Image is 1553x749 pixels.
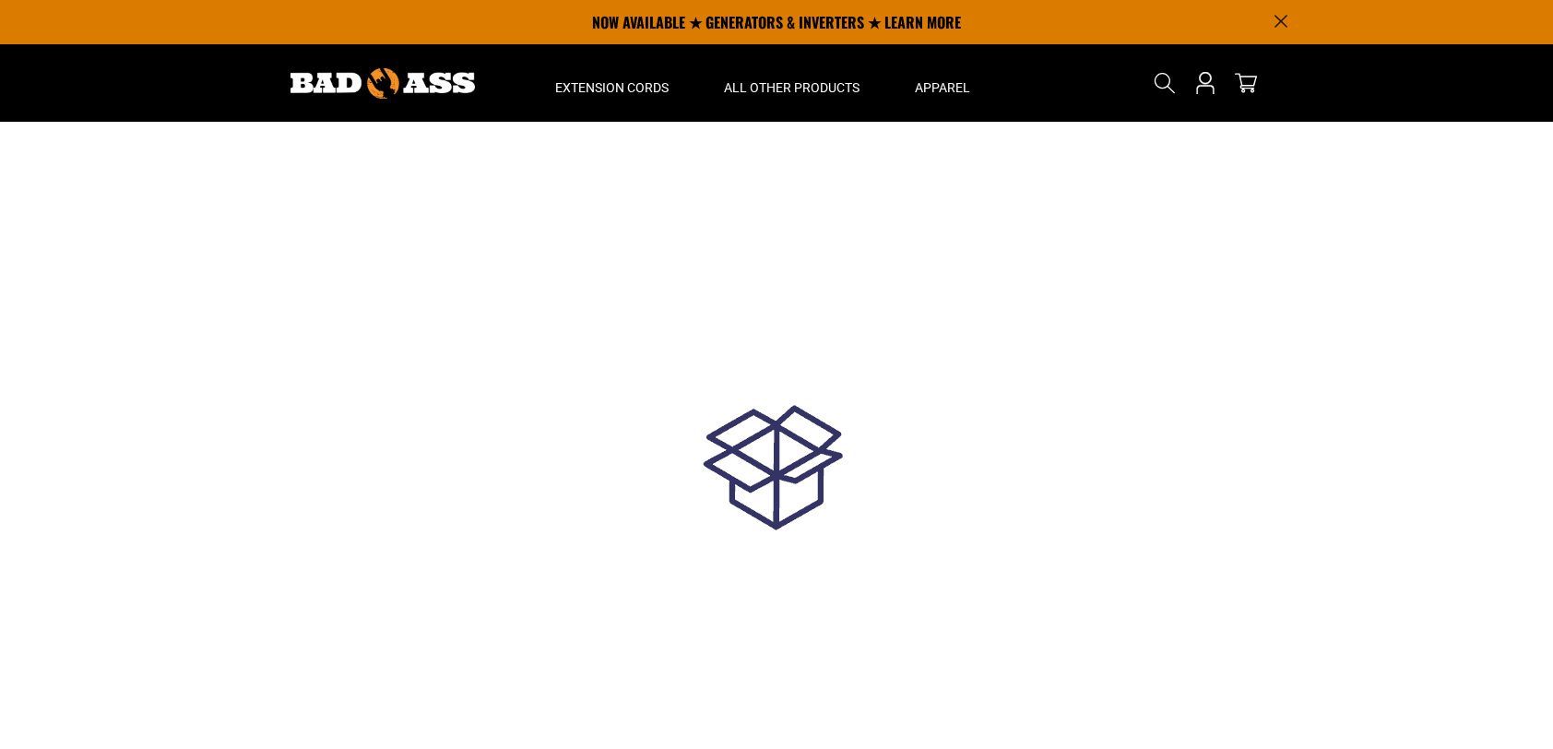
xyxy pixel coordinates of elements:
[724,79,859,96] span: All Other Products
[696,44,887,122] summary: All Other Products
[887,44,998,122] summary: Apparel
[915,79,970,96] span: Apparel
[528,44,696,122] summary: Extension Cords
[1150,68,1180,98] summary: Search
[290,68,475,99] img: Bad Ass Extension Cords
[555,79,669,96] span: Extension Cords
[657,376,896,616] img: loadingGif.gif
